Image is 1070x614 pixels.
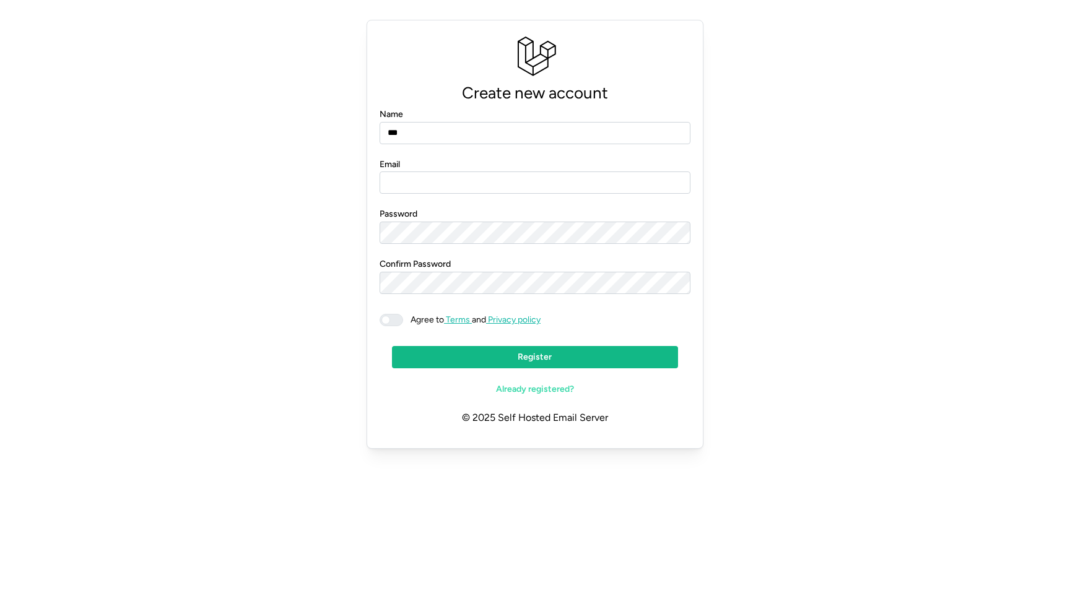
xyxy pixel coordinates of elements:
[380,158,400,171] label: Email
[380,108,403,121] label: Name
[403,314,541,326] span: and
[392,346,678,368] button: Register
[380,400,690,436] p: © 2025 Self Hosted Email Server
[380,207,417,221] label: Password
[392,378,678,400] a: Already registered?
[486,314,541,325] a: Privacy policy
[496,379,574,400] span: Already registered?
[380,257,451,271] label: Confirm Password
[380,80,690,106] p: Create new account
[444,314,472,325] a: Terms
[518,347,552,368] span: Register
[411,314,444,325] span: Agree to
